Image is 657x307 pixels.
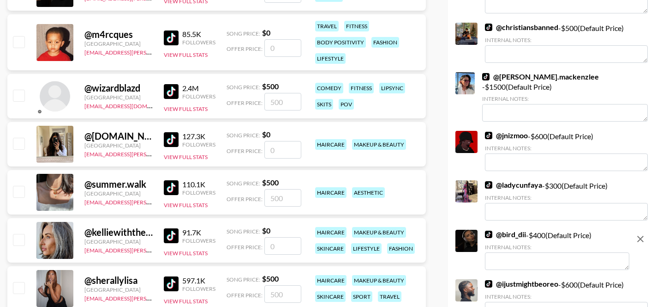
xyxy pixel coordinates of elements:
img: TikTok [485,24,492,31]
div: Internal Notes: [485,244,629,251]
strong: $ 500 [262,82,279,91]
div: Followers [182,141,215,148]
div: fitness [349,83,374,93]
strong: $ 0 [262,28,270,37]
div: Internal Notes: [485,293,648,300]
a: @bird_dii [485,230,526,239]
div: [GEOGRAPHIC_DATA] [84,238,153,245]
button: View Full Stats [164,202,208,209]
input: 0 [264,141,301,159]
div: travel [315,21,339,31]
img: TikTok [164,132,179,147]
button: View Full Stats [164,51,208,58]
div: Followers [182,93,215,100]
a: @jnizmoo [485,131,528,140]
input: 0 [264,237,301,255]
img: TikTok [164,31,179,45]
div: Followers [182,189,215,196]
div: travel [378,291,401,302]
div: - $ 300 (Default Price) [485,180,648,221]
img: TikTok [482,73,490,80]
span: Song Price: [227,180,260,187]
div: body positivity [315,37,366,48]
a: [EMAIL_ADDRESS][PERSON_NAME][DOMAIN_NAME] [84,197,221,206]
span: Song Price: [227,30,260,37]
img: TikTok [164,228,179,243]
button: View Full Stats [164,298,208,305]
div: 91.7K [182,228,215,237]
input: 500 [264,93,301,111]
span: Offer Price: [227,45,263,52]
div: 127.3K [182,132,215,141]
div: Followers [182,237,215,244]
div: 85.5K [182,30,215,39]
span: Offer Price: [227,292,263,299]
a: [EMAIL_ADDRESS][PERSON_NAME][DOMAIN_NAME] [84,47,221,56]
strong: $ 0 [262,226,270,235]
img: TikTok [164,180,179,195]
div: skincare [315,243,346,254]
div: @ kelliewiththesilverhair [84,227,153,238]
div: - $ 500 (Default Price) [485,23,648,63]
div: lipsync [379,83,405,93]
div: skincare [315,291,346,302]
div: [GEOGRAPHIC_DATA] [84,142,153,149]
div: Internal Notes: [485,194,648,201]
img: TikTok [485,132,492,139]
div: haircare [315,139,346,150]
div: haircare [315,187,346,198]
div: fitness [344,21,369,31]
span: Song Price: [227,228,260,235]
div: lifestyle [351,243,382,254]
div: Internal Notes: [485,145,648,152]
div: haircare [315,227,346,238]
button: View Full Stats [164,250,208,257]
div: 110.1K [182,180,215,189]
div: - $ 600 (Default Price) [485,131,648,171]
div: - $ 400 (Default Price) [485,230,629,270]
img: TikTok [164,84,179,99]
a: @christiansbanned [485,23,558,32]
a: [EMAIL_ADDRESS][PERSON_NAME][DOMAIN_NAME] [84,293,221,302]
button: remove [631,230,650,248]
strong: $ 500 [262,274,279,283]
div: 597.1K [182,276,215,285]
img: TikTok [164,276,179,291]
input: 500 [264,189,301,207]
div: @ wizardblazd [84,82,153,94]
a: @[PERSON_NAME].mackenzlee [482,72,599,81]
input: 0 [264,39,301,57]
input: 500 [264,285,301,303]
strong: $ 0 [262,130,270,139]
div: - $ 1500 (Default Price) [482,72,648,122]
div: lifestyle [315,53,346,64]
span: Song Price: [227,132,260,139]
div: @ summer.walk [84,178,153,190]
img: TikTok [485,231,492,238]
span: Song Price: [227,276,260,283]
button: View Full Stats [164,153,208,160]
img: TikTok [485,280,492,288]
div: pov [339,99,354,110]
div: [GEOGRAPHIC_DATA] [84,94,153,101]
div: makeup & beauty [352,227,406,238]
div: Followers [182,39,215,46]
div: fashion [371,37,399,48]
div: Internal Notes: [485,37,648,43]
div: @ sherallylisa [84,275,153,286]
div: aesthetic [352,187,385,198]
div: makeup & beauty [352,139,406,150]
div: sport [351,291,372,302]
a: [EMAIL_ADDRESS][DOMAIN_NAME] [84,101,177,110]
img: TikTok [485,181,492,189]
div: Internal Notes: [482,95,648,102]
span: Offer Price: [227,244,263,251]
a: [EMAIL_ADDRESS][PERSON_NAME][DOMAIN_NAME] [84,245,221,254]
div: makeup & beauty [352,275,406,286]
div: skits [315,99,333,110]
div: @ [DOMAIN_NAME] [84,130,153,142]
a: @ladycunfaya [485,180,542,190]
strong: $ 500 [262,178,279,187]
div: [GEOGRAPHIC_DATA] [84,190,153,197]
div: haircare [315,275,346,286]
